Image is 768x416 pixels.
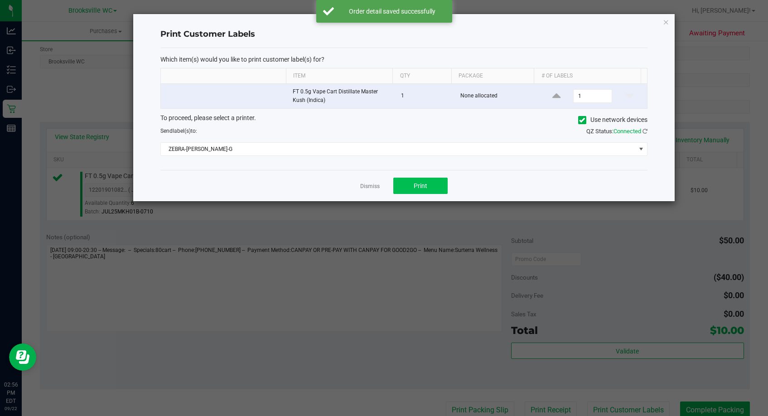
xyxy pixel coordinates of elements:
span: Print [414,182,427,189]
div: Order detail saved successfully [339,7,445,16]
span: label(s) [173,128,191,134]
button: Print [393,178,448,194]
span: Send to: [160,128,197,134]
td: None allocated [455,84,539,108]
td: 1 [396,84,455,108]
th: # of labels [534,68,640,84]
span: ZEBRA-[PERSON_NAME]-G [161,143,636,155]
td: FT 0.5g Vape Cart Distillate Master Kush (Indica) [287,84,396,108]
label: Use network devices [578,115,647,125]
iframe: Resource center [9,343,36,371]
h4: Print Customer Labels [160,29,647,40]
a: Dismiss [360,183,380,190]
p: Which item(s) would you like to print customer label(s) for? [160,55,647,63]
div: To proceed, please select a printer. [154,113,654,127]
span: Connected [613,128,641,135]
span: QZ Status: [586,128,647,135]
th: Qty [392,68,451,84]
th: Package [451,68,534,84]
th: Item [286,68,392,84]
